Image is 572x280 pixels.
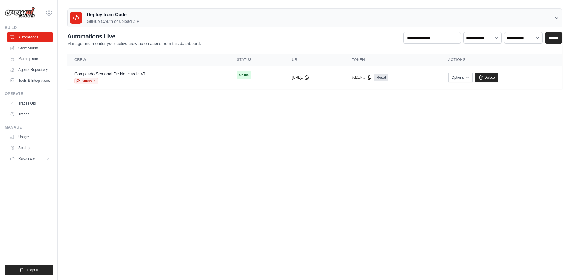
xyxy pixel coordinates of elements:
a: Settings [7,143,53,153]
a: Automations [7,32,53,42]
a: Marketplace [7,54,53,64]
button: Logout [5,265,53,275]
button: bd2af4... [352,75,372,80]
h2: Automations Live [67,32,201,41]
p: GitHub OAuth or upload ZIP [87,18,139,24]
th: Token [344,54,441,66]
a: Tools & Integrations [7,76,53,85]
span: Resources [18,156,35,161]
span: Online [237,71,251,79]
a: Traces [7,109,53,119]
a: Delete [475,73,498,82]
a: Crew Studio [7,43,53,53]
a: Traces Old [7,99,53,108]
div: Operate [5,91,53,96]
th: Status [230,54,285,66]
p: Manage and monitor your active crew automations from this dashboard. [67,41,201,47]
span: Logout [27,268,38,272]
th: URL [285,54,344,66]
div: Manage [5,125,53,130]
th: Actions [441,54,562,66]
a: Studio [74,78,98,84]
img: Logo [5,7,35,19]
div: Build [5,25,53,30]
h3: Deploy from Code [87,11,139,18]
th: Crew [67,54,230,66]
a: Agents Repository [7,65,53,75]
a: Reset [374,74,388,81]
a: Usage [7,132,53,142]
button: Resources [7,154,53,163]
button: Options [448,73,473,82]
a: Compilado Semanal De Noticias Ia V1 [74,72,146,76]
